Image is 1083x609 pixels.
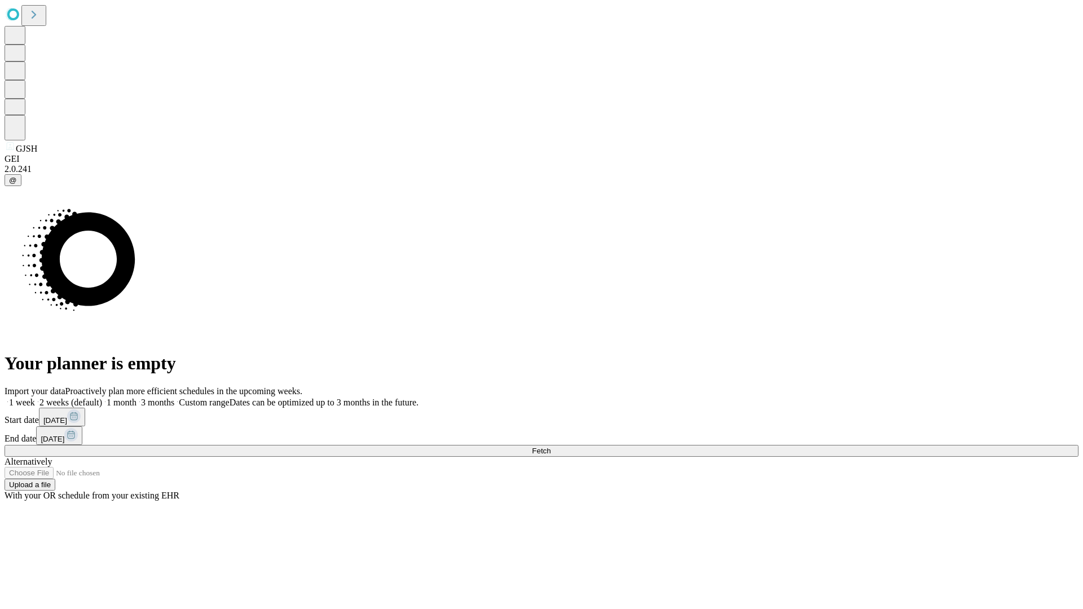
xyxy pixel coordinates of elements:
span: @ [9,176,17,184]
span: Alternatively [5,457,52,466]
button: Upload a file [5,479,55,491]
button: [DATE] [36,426,82,445]
div: 2.0.241 [5,164,1078,174]
button: [DATE] [39,408,85,426]
span: 1 month [107,398,137,407]
span: Dates can be optimized up to 3 months in the future. [230,398,419,407]
button: @ [5,174,21,186]
span: 3 months [141,398,174,407]
div: Start date [5,408,1078,426]
span: Fetch [532,447,551,455]
h1: Your planner is empty [5,353,1078,374]
span: 1 week [9,398,35,407]
span: Custom range [179,398,229,407]
span: [DATE] [43,416,67,425]
div: End date [5,426,1078,445]
span: Import your data [5,386,65,396]
span: GJSH [16,144,37,153]
button: Fetch [5,445,1078,457]
span: [DATE] [41,435,64,443]
span: With your OR schedule from your existing EHR [5,491,179,500]
span: Proactively plan more efficient schedules in the upcoming weeks. [65,386,302,396]
span: 2 weeks (default) [39,398,102,407]
div: GEI [5,154,1078,164]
